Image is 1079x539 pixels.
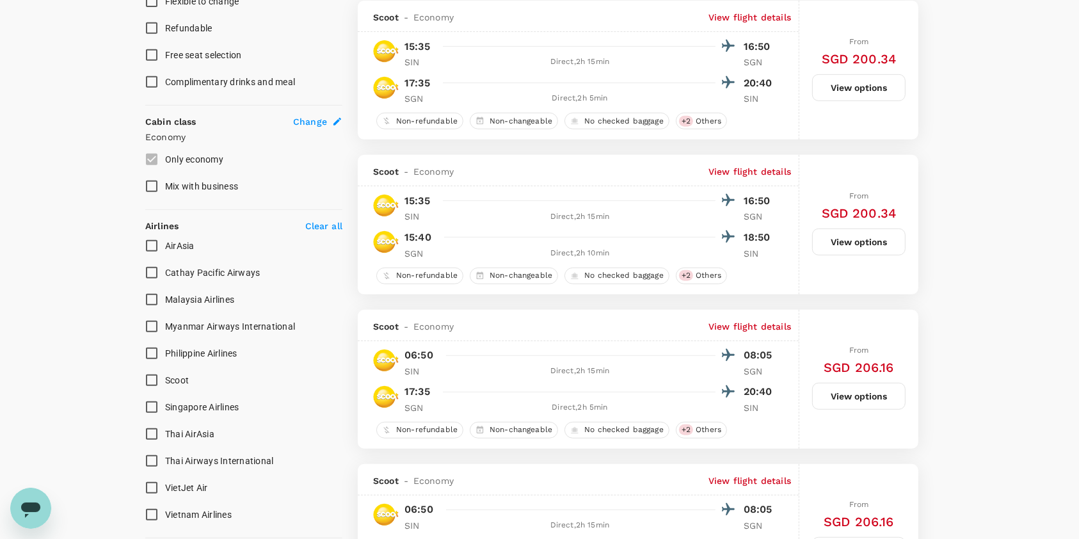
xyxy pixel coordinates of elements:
[744,92,776,105] p: SIN
[404,384,430,399] p: 17:35
[824,357,894,378] h6: SGD 206.16
[373,502,399,527] img: TR
[373,320,399,333] span: Scoot
[676,422,727,438] div: +2Others
[744,519,776,532] p: SGN
[373,348,399,373] img: TR
[145,221,179,231] strong: Airlines
[404,519,436,532] p: SIN
[744,39,776,54] p: 16:50
[708,474,791,487] p: View flight details
[824,511,894,532] h6: SGD 206.16
[744,502,776,517] p: 08:05
[404,76,430,91] p: 17:35
[484,116,557,127] span: Non-changeable
[165,483,208,493] span: VietJet Air
[404,365,436,378] p: SIN
[165,50,242,60] span: Free seat selection
[691,424,726,435] span: Others
[404,56,436,68] p: SIN
[373,384,399,410] img: TR
[404,502,433,517] p: 06:50
[373,229,399,255] img: TR
[404,348,433,363] p: 06:50
[691,270,726,281] span: Others
[744,210,776,223] p: SGN
[404,230,431,245] p: 15:40
[744,56,776,68] p: SGN
[391,116,463,127] span: Non-refundable
[404,92,436,105] p: SGN
[444,92,715,105] div: Direct , 2h 5min
[812,229,906,255] button: View options
[391,424,463,435] span: Non-refundable
[404,193,430,209] p: 15:35
[444,56,715,68] div: Direct , 2h 15min
[10,488,51,529] iframe: Button to launch messaging window
[399,165,413,178] span: -
[470,268,558,284] div: Non-changeable
[373,75,399,101] img: TR
[444,519,715,532] div: Direct , 2h 15min
[812,74,906,101] button: View options
[676,268,727,284] div: +2Others
[579,116,669,127] span: No checked baggage
[399,11,413,24] span: -
[708,320,791,333] p: View flight details
[165,321,295,332] span: Myanmar Airways International
[165,402,239,412] span: Singapore Airlines
[165,154,223,165] span: Only economy
[165,241,195,251] span: AirAsia
[849,346,869,355] span: From
[165,375,189,385] span: Scoot
[849,191,869,200] span: From
[145,117,196,127] strong: Cabin class
[564,422,669,438] div: No checked baggage
[293,115,327,128] span: Change
[564,113,669,129] div: No checked baggage
[376,113,463,129] div: Non-refundable
[744,365,776,378] p: SGN
[708,165,791,178] p: View flight details
[305,220,342,232] p: Clear all
[676,113,727,129] div: +2Others
[165,77,295,87] span: Complimentary drinks and meal
[404,210,436,223] p: SIN
[484,270,557,281] span: Non-changeable
[145,131,342,143] p: Economy
[708,11,791,24] p: View flight details
[165,23,212,33] span: Refundable
[849,500,869,509] span: From
[444,211,715,223] div: Direct , 2h 15min
[399,320,413,333] span: -
[812,383,906,410] button: View options
[165,294,234,305] span: Malaysia Airlines
[376,422,463,438] div: Non-refundable
[744,384,776,399] p: 20:40
[413,165,454,178] span: Economy
[444,247,715,260] div: Direct , 2h 10min
[373,193,399,218] img: TR
[413,320,454,333] span: Economy
[744,230,776,245] p: 18:50
[391,270,463,281] span: Non-refundable
[373,11,399,24] span: Scoot
[404,247,436,260] p: SGN
[679,424,693,435] span: + 2
[413,474,454,487] span: Economy
[691,116,726,127] span: Others
[404,39,430,54] p: 15:35
[822,203,897,223] h6: SGD 200.34
[165,348,237,358] span: Philippine Airlines
[744,401,776,414] p: SIN
[373,165,399,178] span: Scoot
[373,38,399,64] img: TR
[165,456,274,466] span: Thai Airways International
[744,76,776,91] p: 20:40
[165,181,238,191] span: Mix with business
[413,11,454,24] span: Economy
[373,474,399,487] span: Scoot
[679,270,693,281] span: + 2
[444,365,715,378] div: Direct , 2h 15min
[849,37,869,46] span: From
